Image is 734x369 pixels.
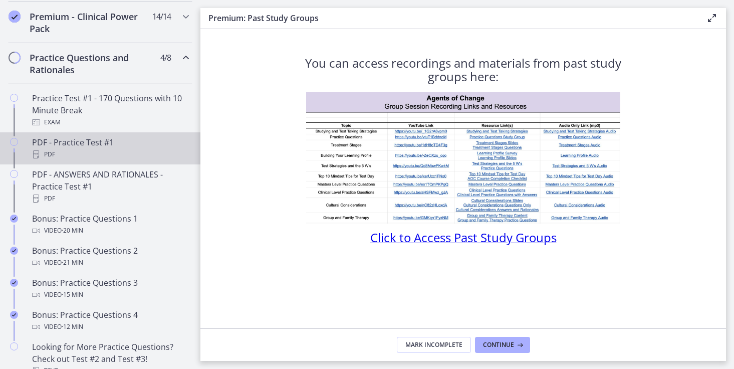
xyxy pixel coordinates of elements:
[10,279,18,287] i: Completed
[32,92,188,128] div: Practice Test #1 - 170 Questions with 10 Minute Break
[32,321,188,333] div: Video
[10,215,18,223] i: Completed
[152,11,171,23] span: 14 / 14
[32,116,188,128] div: Exam
[32,309,188,333] div: Bonus: Practice Questions 4
[370,234,557,245] a: Click to Access Past Study Groups
[10,247,18,255] i: Completed
[9,11,21,23] i: Completed
[370,229,557,246] span: Click to Access Past Study Groups
[475,337,530,353] button: Continue
[10,311,18,319] i: Completed
[483,341,514,349] span: Continue
[62,289,83,301] span: · 15 min
[32,257,188,269] div: Video
[30,11,152,35] h2: Premium - Clinical Power Pack
[32,168,188,205] div: PDF - ANSWERS AND RATIONALES - Practice Test #1
[208,12,690,24] h3: Premium: Past Study Groups
[62,257,83,269] span: · 21 min
[32,213,188,237] div: Bonus: Practice Questions 1
[397,337,471,353] button: Mark Incomplete
[32,277,188,301] div: Bonus: Practice Questions 3
[32,289,188,301] div: Video
[62,321,83,333] span: · 12 min
[62,225,83,237] span: · 20 min
[32,245,188,269] div: Bonus: Practice Questions 2
[30,52,152,76] h2: Practice Questions and Rationales
[160,52,171,64] span: 4 / 8
[306,92,620,224] img: 1734296182395.jpeg
[305,55,621,85] span: You can access recordings and materials from past study groups here:
[32,136,188,160] div: PDF - Practice Test #1
[32,225,188,237] div: Video
[32,148,188,160] div: PDF
[32,193,188,205] div: PDF
[405,341,462,349] span: Mark Incomplete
